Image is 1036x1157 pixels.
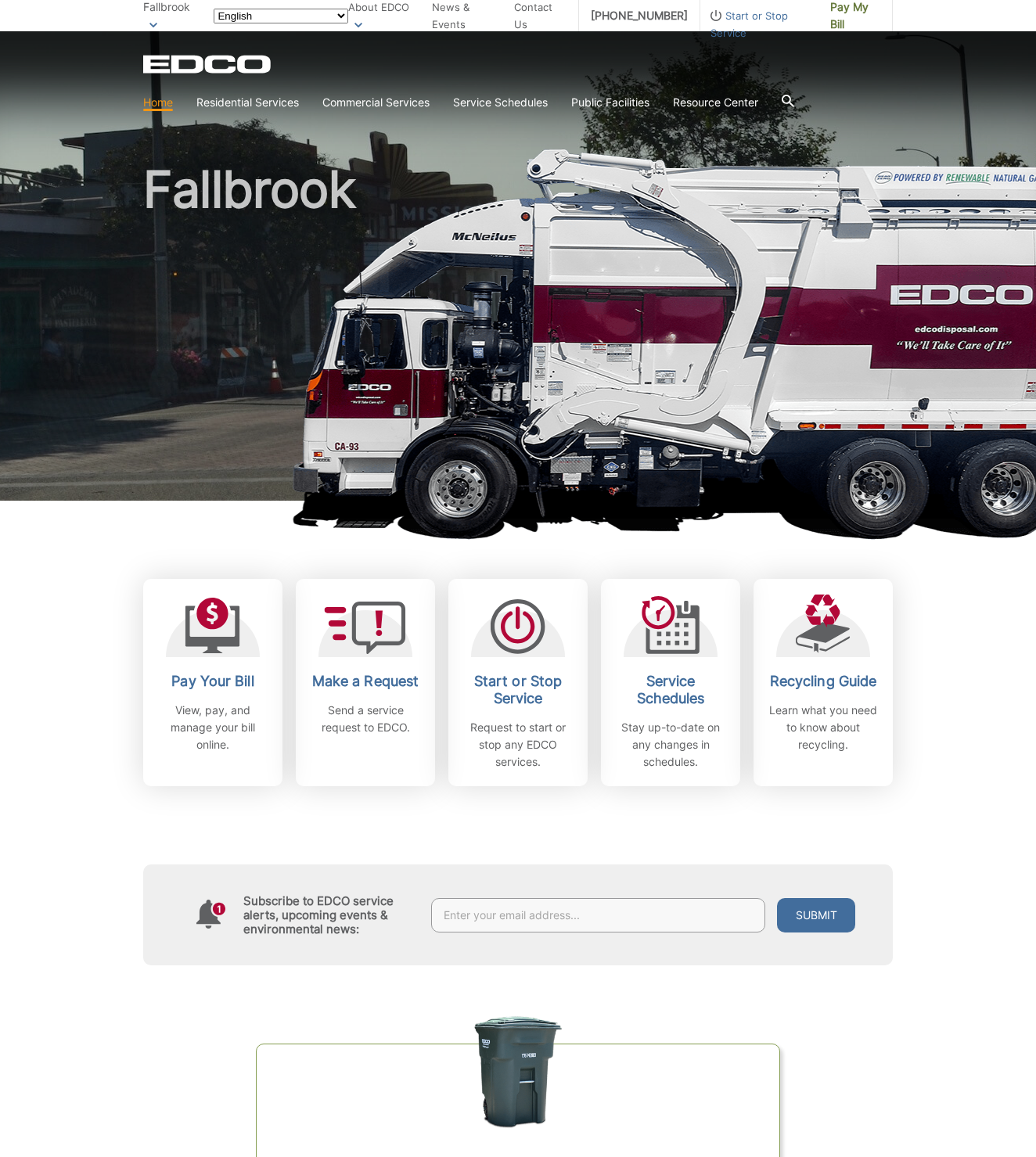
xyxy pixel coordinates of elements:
[453,94,548,111] a: Service Schedules
[613,673,728,707] h2: Service Schedules
[308,702,423,736] p: Send a service request to EDCO.
[155,702,271,753] p: View, pay, and manage your bill online.
[431,898,765,932] input: Enter your email address...
[765,702,881,753] p: Learn what you need to know about recycling.
[460,719,576,771] p: Request to start or stop any EDCO services.
[296,579,435,786] a: Make a Request Send a service request to EDCO.
[308,673,423,690] h2: Make a Request
[571,94,649,111] a: Public Facilities
[214,9,348,23] select: Select a language
[777,898,855,932] button: Submit
[322,94,430,111] a: Commercial Services
[243,894,415,936] h4: Subscribe to EDCO service alerts, upcoming events & environmental news:
[601,579,740,786] a: Service Schedules Stay up-to-date on any changes in schedules.
[155,673,271,690] h2: Pay Your Bill
[673,94,758,111] a: Resource Center
[143,164,893,508] h1: Fallbrook
[765,673,881,690] h2: Recycling Guide
[143,55,273,74] a: EDCD logo. Return to the homepage.
[196,94,299,111] a: Residential Services
[143,94,173,111] a: Home
[460,673,576,707] h2: Start or Stop Service
[754,579,893,786] a: Recycling Guide Learn what you need to know about recycling.
[613,719,728,771] p: Stay up-to-date on any changes in schedules.
[143,579,282,786] a: Pay Your Bill View, pay, and manage your bill online.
